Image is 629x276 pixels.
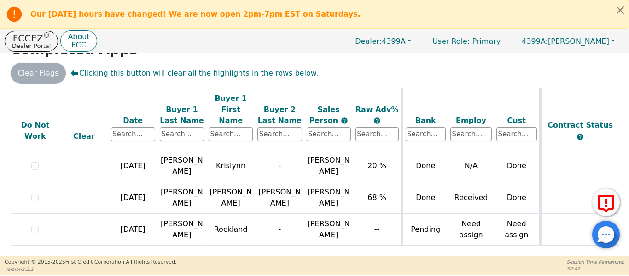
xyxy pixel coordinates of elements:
[255,214,304,246] td: -
[367,161,386,170] span: 20 %
[13,120,58,142] div: Do Not Work
[209,127,253,141] input: Search...
[126,259,176,265] span: All Rights Reserved.
[367,193,386,202] span: 68 %
[209,93,253,126] div: Buyer 1 First Name
[355,127,399,141] input: Search...
[160,104,204,126] div: Buyer 1 Last Name
[206,214,255,246] td: Rockland
[450,115,492,126] div: Employ
[448,150,494,182] td: N/A
[11,41,138,58] strong: Completed Apps
[512,34,624,48] button: 4399A:[PERSON_NAME]
[450,127,492,141] input: Search...
[157,182,206,214] td: [PERSON_NAME]
[612,0,629,19] button: Close alert
[567,265,624,272] p: 58:47
[43,31,50,40] sup: ®
[5,31,58,52] button: FCCEZ®Dealer Portal
[522,37,548,46] span: 4399A:
[160,127,204,141] input: Search...
[12,34,51,43] p: FCCEZ
[355,37,382,46] span: Dealer:
[157,214,206,246] td: [PERSON_NAME]
[423,32,510,50] a: User Role: Primary
[157,150,206,182] td: [PERSON_NAME]
[494,182,540,214] td: Done
[109,214,157,246] td: [DATE]
[355,37,406,46] span: 4399A
[255,182,304,214] td: [PERSON_NAME]
[5,258,176,266] p: Copyright © 2015- 2025 First Credit Corporation.
[402,214,448,246] td: Pending
[423,32,510,50] p: Primary
[257,104,302,126] div: Buyer 2 Last Name
[255,150,304,182] td: -
[109,182,157,214] td: [DATE]
[68,41,89,49] p: FCC
[206,150,255,182] td: Krislynn
[402,150,448,182] td: Done
[402,182,448,214] td: Done
[496,127,537,141] input: Search...
[257,127,302,141] input: Search...
[5,266,176,273] p: Version 3.2.2
[567,258,624,265] p: Session Time Remaining:
[30,10,361,18] b: Our [DATE] hours have changed! We are now open 2pm-7pm EST on Saturdays.
[206,182,255,214] td: [PERSON_NAME]
[496,115,537,126] div: Cust
[406,127,446,141] input: Search...
[109,150,157,182] td: [DATE]
[374,225,380,234] span: --
[494,150,540,182] td: Done
[308,188,350,207] span: [PERSON_NAME]
[432,37,470,46] span: User Role :
[308,219,350,239] span: [PERSON_NAME]
[60,30,97,52] button: AboutFCC
[68,33,89,41] p: About
[307,127,351,141] input: Search...
[70,68,318,79] span: Clicking this button will clear all the highlights in the rows below.
[448,214,494,246] td: Need assign
[522,37,609,46] span: [PERSON_NAME]
[494,214,540,246] td: Need assign
[309,105,341,124] span: Sales Person
[62,131,106,142] div: Clear
[448,182,494,214] td: Received
[355,105,399,113] span: Raw Adv%
[345,34,421,48] button: Dealer:4399A
[111,115,155,126] div: Date
[12,43,51,49] p: Dealer Portal
[592,188,620,216] button: Report Error to FCC
[111,127,155,141] input: Search...
[406,115,446,126] div: Bank
[308,156,350,176] span: [PERSON_NAME]
[547,121,613,129] span: Contract Status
